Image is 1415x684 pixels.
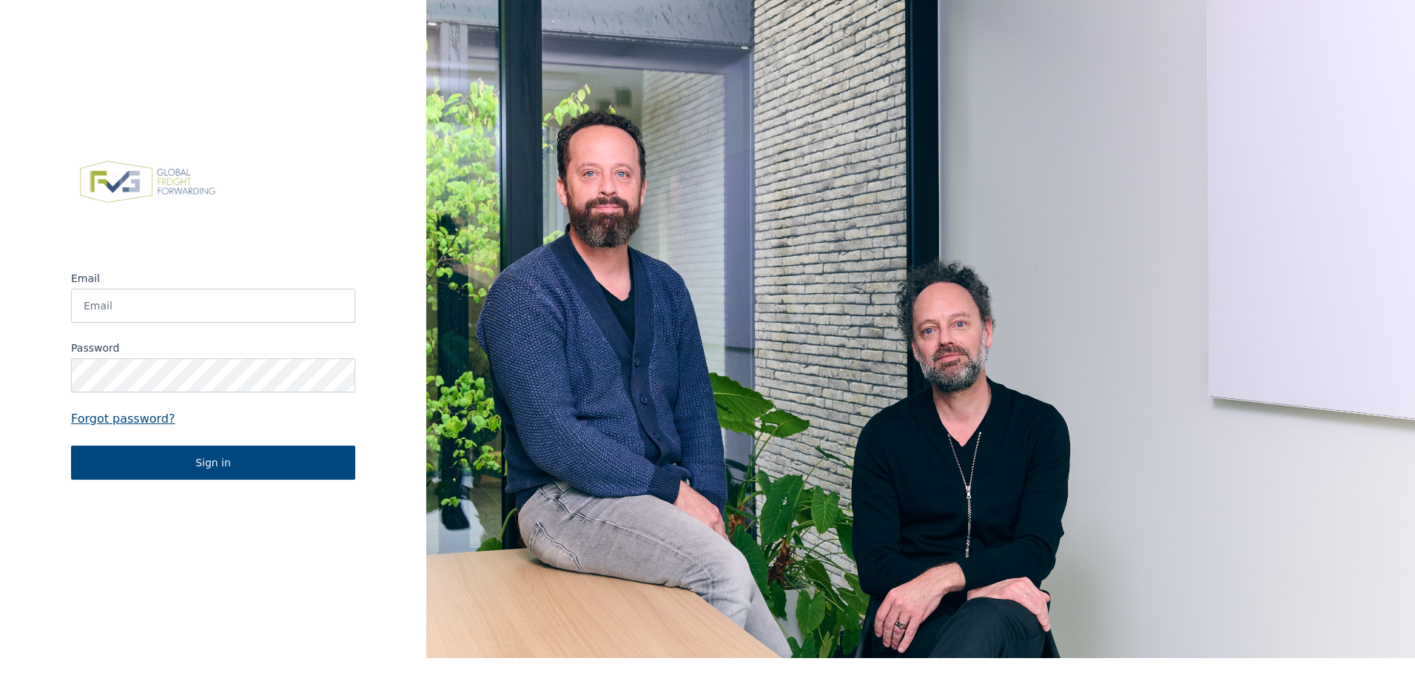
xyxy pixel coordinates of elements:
label: Email [71,271,355,286]
img: FVG - Global freight forwarding [71,152,224,212]
input: Email [71,289,355,323]
button: Sign in [71,446,355,480]
label: Password [71,341,355,355]
a: Forgot password? [71,410,355,428]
